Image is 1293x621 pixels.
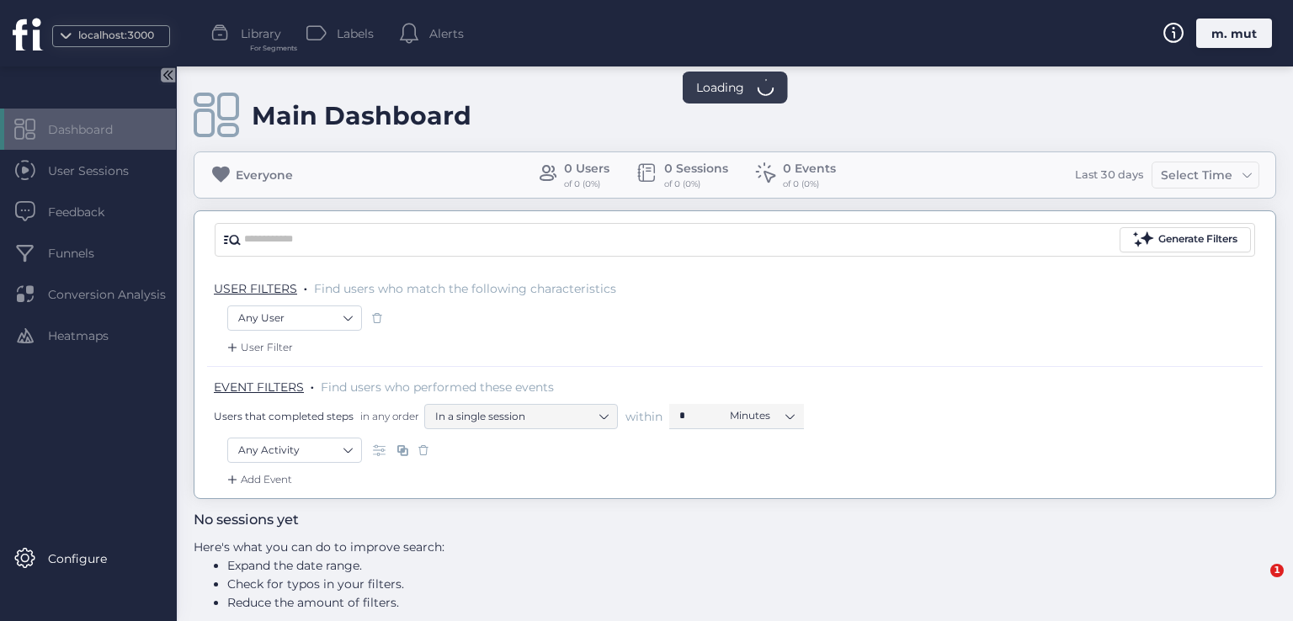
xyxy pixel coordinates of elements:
div: Add Event [224,471,292,488]
div: User Filter [224,339,293,356]
span: Find users who match the following characteristics [314,281,616,296]
span: Conversion Analysis [48,285,191,304]
span: Configure [48,549,132,568]
div: m. mut [1196,19,1272,48]
span: Labels [337,24,374,43]
span: . [304,278,307,295]
div: Main Dashboard [252,100,471,131]
nz-select-item: Minutes [730,403,794,428]
span: Find users who performed these events [321,379,554,395]
span: Heatmaps [48,326,134,345]
li: Check for typos in your filters. [227,575,891,593]
span: EVENT FILTERS [214,379,304,395]
span: Dashboard [48,120,138,139]
span: Alerts [429,24,464,43]
span: . [311,376,314,393]
h3: No sessions yet [194,509,891,531]
div: localhost:3000 [74,28,158,44]
div: Here's what you can do to improve search: [194,538,891,612]
span: Users that completed steps [214,409,354,423]
span: Feedback [48,203,130,221]
span: Library [241,24,281,43]
iframe: Intercom live chat [1236,564,1276,604]
span: in any order [357,409,419,423]
nz-select-item: Any Activity [238,438,351,463]
span: 1 [1270,564,1284,577]
button: Generate Filters [1120,227,1251,252]
div: Generate Filters [1158,231,1237,247]
nz-select-item: In a single session [435,404,607,429]
li: Expand the date range. [227,556,891,575]
nz-select-item: Any User [238,305,351,331]
span: Funnels [48,244,120,263]
span: within [625,408,662,425]
span: USER FILTERS [214,281,297,296]
span: For Segments [250,43,297,54]
li: Reduce the amount of filters. [227,593,891,612]
span: User Sessions [48,162,154,180]
span: Loading [696,78,744,97]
